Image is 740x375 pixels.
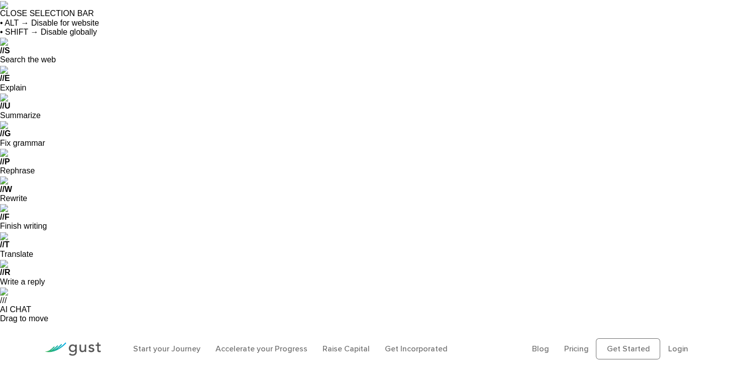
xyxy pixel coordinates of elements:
[45,342,101,356] img: Gust Logo
[133,344,200,353] a: Start your Journey
[532,344,549,353] a: Blog
[668,344,688,353] a: Login
[385,344,448,353] a: Get Incorporated
[323,344,370,353] a: Raise Capital
[564,344,588,353] a: Pricing
[596,338,660,359] a: Get Started
[216,344,307,353] a: Accelerate your Progress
